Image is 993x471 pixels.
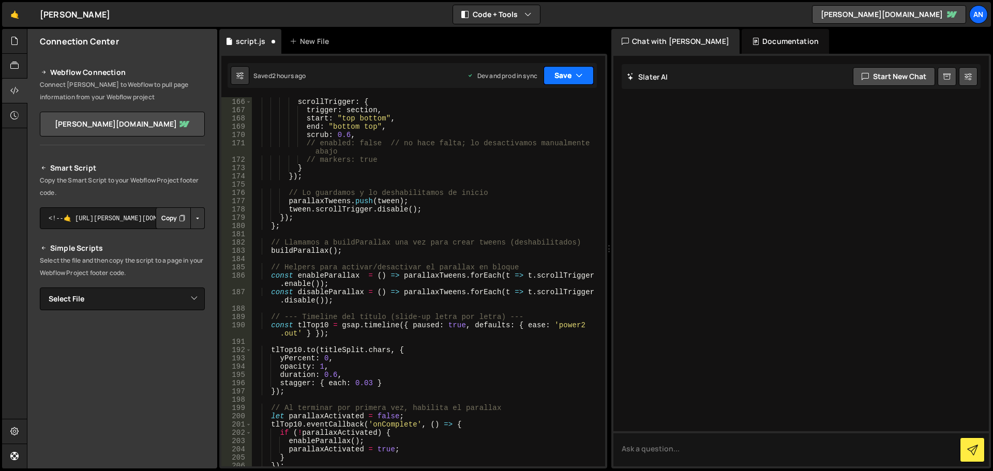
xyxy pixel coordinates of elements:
[156,207,191,229] button: Copy
[221,98,252,106] div: 166
[221,255,252,263] div: 184
[221,172,252,180] div: 174
[221,222,252,230] div: 180
[221,156,252,164] div: 172
[221,429,252,437] div: 202
[40,254,205,279] p: Select the file and then copy the script to a page in your Webflow Project footer code.
[611,29,740,54] div: Chat with [PERSON_NAME]
[221,379,252,387] div: 196
[812,5,966,24] a: [PERSON_NAME][DOMAIN_NAME]
[221,437,252,445] div: 203
[221,462,252,470] div: 206
[221,288,252,305] div: 187
[40,327,206,420] iframe: YouTube video player
[969,5,988,24] a: An
[221,412,252,420] div: 200
[40,207,205,229] textarea: <!--🤙 [URL][PERSON_NAME][DOMAIN_NAME]> <script>document.addEventListener("DOMContentLoaded", func...
[221,205,252,214] div: 178
[853,67,935,86] button: Start new chat
[221,247,252,255] div: 183
[627,72,668,82] h2: Slater AI
[221,214,252,222] div: 179
[40,66,205,79] h2: Webflow Connection
[221,263,252,271] div: 185
[544,66,594,85] button: Save
[221,445,252,453] div: 204
[221,114,252,123] div: 168
[221,396,252,404] div: 198
[40,112,205,136] a: [PERSON_NAME][DOMAIN_NAME]
[221,139,252,156] div: 171
[40,8,110,21] div: [PERSON_NAME]
[221,305,252,313] div: 188
[221,180,252,189] div: 175
[40,174,205,199] p: Copy the Smart Script to your Webflow Project footer code.
[40,79,205,103] p: Connect [PERSON_NAME] to Webflow to pull page information from your Webflow project
[221,230,252,238] div: 181
[221,420,252,429] div: 201
[221,197,252,205] div: 177
[221,404,252,412] div: 199
[467,71,537,80] div: Dev and prod in sync
[221,338,252,346] div: 191
[253,71,306,80] div: Saved
[272,71,306,80] div: 2 hours ago
[221,362,252,371] div: 194
[221,238,252,247] div: 182
[221,453,252,462] div: 205
[453,5,540,24] button: Code + Tools
[221,271,252,288] div: 186
[40,36,119,47] h2: Connection Center
[221,106,252,114] div: 167
[221,387,252,396] div: 197
[221,131,252,139] div: 170
[2,2,27,27] a: 🤙
[236,36,265,47] div: script.js
[221,346,252,354] div: 192
[156,207,205,229] div: Button group with nested dropdown
[40,162,205,174] h2: Smart Script
[742,29,829,54] div: Documentation
[221,321,252,338] div: 190
[221,164,252,172] div: 173
[221,371,252,379] div: 195
[221,189,252,197] div: 176
[221,123,252,131] div: 169
[221,354,252,362] div: 193
[40,242,205,254] h2: Simple Scripts
[221,313,252,321] div: 189
[290,36,333,47] div: New File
